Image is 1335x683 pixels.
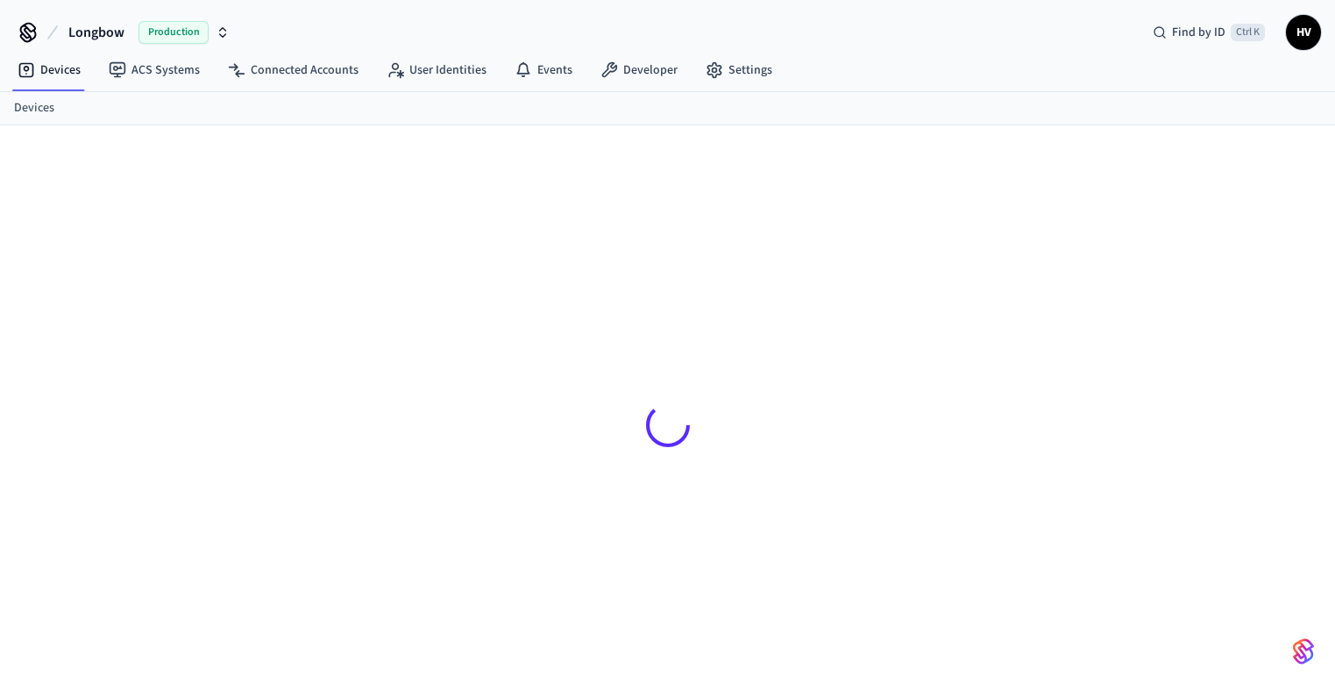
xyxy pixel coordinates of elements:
button: HV [1286,15,1321,50]
div: Find by IDCtrl K [1139,17,1279,48]
a: Devices [14,99,54,117]
a: Connected Accounts [214,54,373,86]
a: Devices [4,54,95,86]
span: Production [138,21,209,44]
a: Events [501,54,586,86]
a: Settings [692,54,786,86]
span: Find by ID [1172,24,1225,41]
span: Longbow [68,22,124,43]
a: ACS Systems [95,54,214,86]
span: HV [1288,17,1319,48]
a: User Identities [373,54,501,86]
a: Developer [586,54,692,86]
img: SeamLogoGradient.69752ec5.svg [1293,637,1314,665]
span: Ctrl K [1231,24,1265,41]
